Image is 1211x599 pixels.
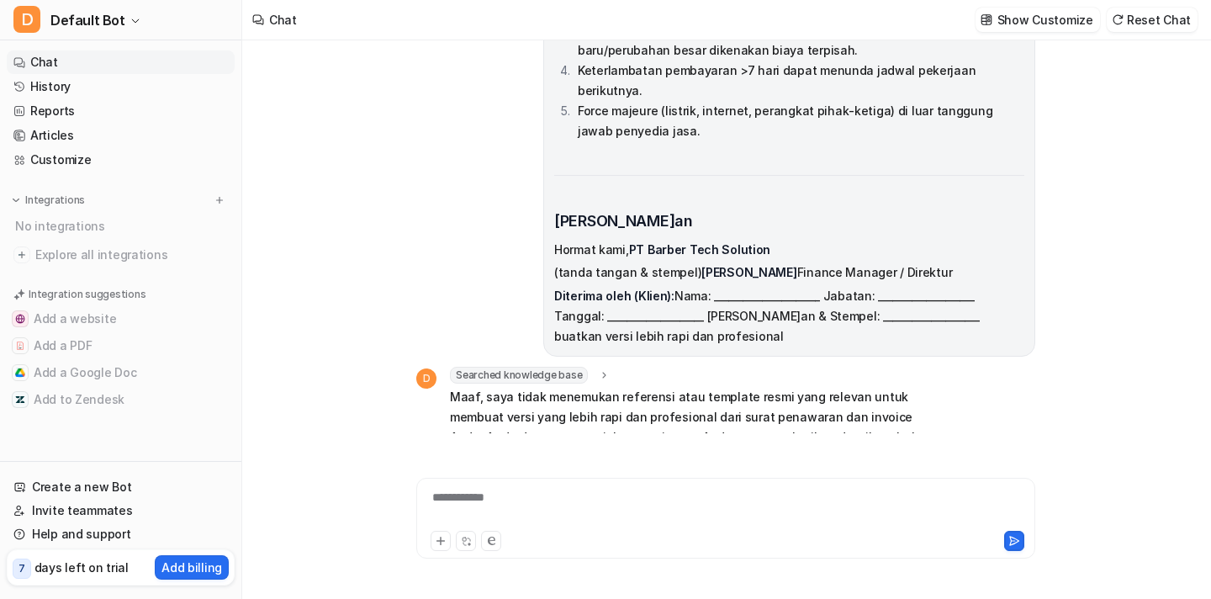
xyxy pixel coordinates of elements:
li: Force majeure (listrik, internet, perangkat pihak‑ketiga) di luar tanggung jawab penyedia jasa. [573,101,1024,141]
span: Default Bot [50,8,125,32]
button: Show Customize [976,8,1100,32]
img: Add a Google Doc [15,368,25,378]
p: 7 [19,561,25,576]
span: D [416,368,436,389]
p: Nama: ______________________ Jabatan: ____________________ Tanggal: ____________________ [PERSON_... [554,286,1024,347]
p: days left on trial [34,559,129,576]
a: Articles [7,124,235,147]
img: Add a PDF [15,341,25,351]
img: Add to Zendesk [15,395,25,405]
li: Keterlambatan pembayaran >7 hari dapat menunda jadwal pekerjaan berikutnya. [573,61,1024,101]
p: Add billing [161,559,222,576]
button: Reset Chat [1107,8,1198,32]
h3: [PERSON_NAME]an [554,209,1024,233]
button: Add to ZendeskAdd to Zendesk [7,386,235,413]
strong: [PERSON_NAME] [701,265,796,279]
img: expand menu [10,194,22,206]
a: Reports [7,99,235,123]
button: Add a Google DocAdd a Google Doc [7,359,235,386]
a: Create a new Bot [7,475,235,499]
button: Add a PDFAdd a PDF [7,332,235,359]
a: Customize [7,148,235,172]
button: Integrations [7,192,90,209]
div: Chat [269,11,297,29]
p: Maaf, saya tidak menemukan referensi atau template resmi yang relevan untuk membuat versi yang le... [450,387,942,488]
span: Searched knowledge base [450,367,588,384]
span: Explore all integrations [35,241,228,268]
p: Hormat kami, [554,240,1024,260]
span: D [13,6,40,33]
img: Add a website [15,314,25,324]
a: Chat [7,50,235,74]
a: History [7,75,235,98]
img: menu_add.svg [214,194,225,206]
strong: PT Barber Tech Solution [629,242,771,257]
img: customize [981,13,992,26]
p: (tanda tangan & stempel) Finance Manager / Direktur [554,262,1024,283]
p: Integrations [25,193,85,207]
img: explore all integrations [13,246,30,263]
button: Add a websiteAdd a website [7,305,235,332]
p: Show Customize [997,11,1093,29]
p: Integration suggestions [29,287,145,302]
button: Add billing [155,555,229,580]
strong: Diterima oleh (Klien): [554,289,674,303]
a: Help and support [7,522,235,546]
a: Explore all integrations [7,243,235,267]
a: Invite teammates [7,499,235,522]
img: reset [1112,13,1124,26]
div: No integrations [10,212,235,240]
